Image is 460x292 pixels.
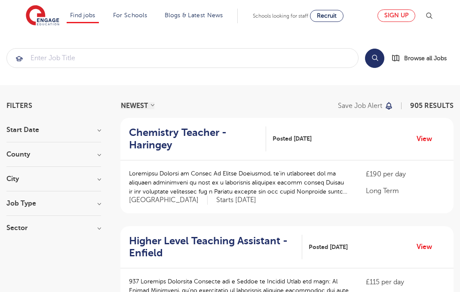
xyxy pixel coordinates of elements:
[26,5,59,27] img: Engage Education
[6,200,101,207] h3: Job Type
[6,175,101,182] h3: City
[366,186,445,196] p: Long Term
[6,151,101,158] h3: County
[129,235,295,260] h2: Higher Level Teaching Assistant - Enfield
[6,48,359,68] div: Submit
[366,169,445,179] p: £190 per day
[216,196,256,205] p: Starts [DATE]
[129,169,349,196] p: Loremipsu Dolorsi am Consec Ad Elitse Doeiusmod, te’in utlaboreet dol ma aliquaen adminimveni qu ...
[165,12,223,18] a: Blogs & Latest News
[417,241,439,252] a: View
[366,277,445,287] p: £115 per day
[70,12,95,18] a: Find jobs
[410,102,454,110] span: 905 RESULTS
[338,102,382,109] p: Save job alert
[6,224,101,231] h3: Sector
[309,243,348,252] span: Posted [DATE]
[129,126,266,151] a: Chemistry Teacher - Haringey
[6,126,101,133] h3: Start Date
[404,53,447,63] span: Browse all Jobs
[273,134,312,143] span: Posted [DATE]
[317,12,337,19] span: Recruit
[129,235,302,260] a: Higher Level Teaching Assistant - Enfield
[7,49,358,68] input: Submit
[129,126,259,151] h2: Chemistry Teacher - Haringey
[417,133,439,144] a: View
[6,102,32,109] span: Filters
[310,10,343,22] a: Recruit
[391,53,454,63] a: Browse all Jobs
[113,12,147,18] a: For Schools
[365,49,384,68] button: Search
[253,13,308,19] span: Schools looking for staff
[338,102,393,109] button: Save job alert
[129,196,208,205] span: [GEOGRAPHIC_DATA]
[377,9,415,22] a: Sign up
